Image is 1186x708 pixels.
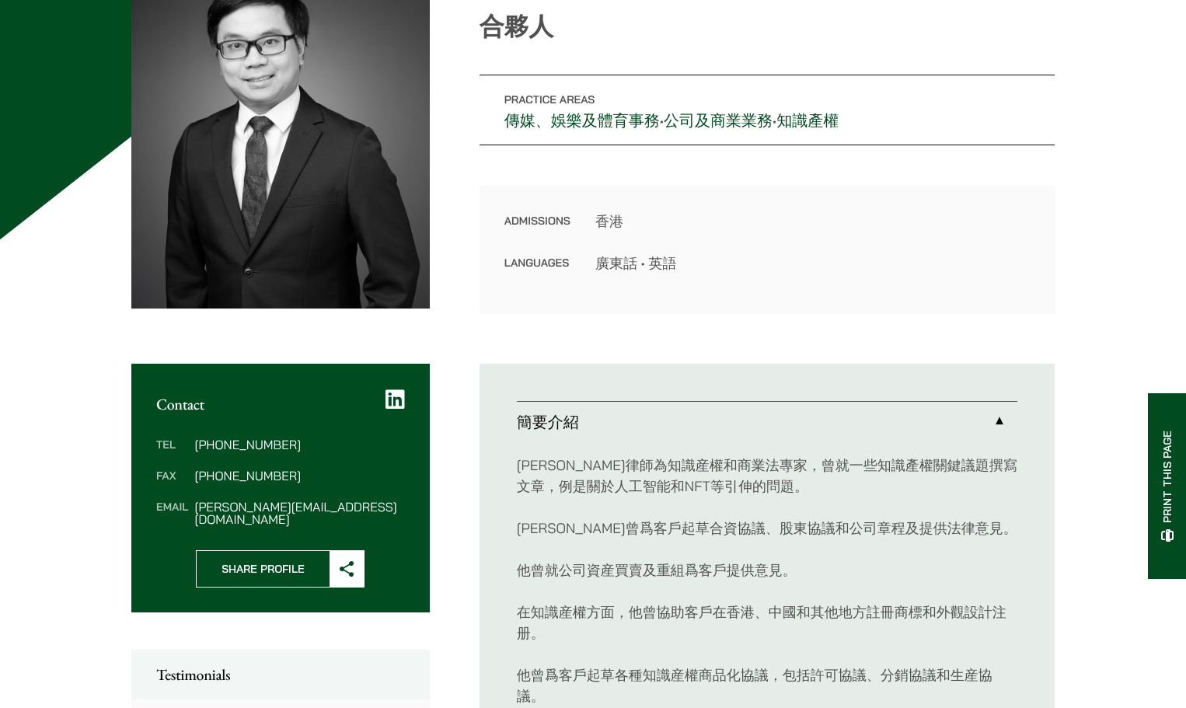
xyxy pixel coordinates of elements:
[595,253,1030,274] dd: 廣東話 • 英語
[196,550,365,588] button: Share Profile
[156,438,188,469] dt: Tel
[504,211,570,253] dt: Admissions
[385,389,405,410] a: LinkedIn
[194,438,404,451] dd: [PHONE_NUMBER]
[517,402,1017,442] a: 簡要介紹
[517,664,1017,706] p: 他曾爲客戶起草各種知識産權商品化協議，包括許可協議、分銷協議和生産協議。
[504,92,595,106] span: Practice Areas
[664,110,773,131] a: 公司及商業業務
[194,469,404,482] dd: [PHONE_NUMBER]
[504,110,660,131] a: 傳媒、娛樂及體育事務
[156,500,188,525] dt: Email
[156,469,188,500] dt: Fax
[480,12,1055,41] p: 合夥人
[595,211,1030,232] dd: 香港
[156,395,405,413] h2: Contact
[517,455,1017,497] p: [PERSON_NAME]律師為知識産權和商業法專家，曾就一些知識產權關鍵議題撰寫文章，例是關於人工智能和NFT等引伸的問題。
[504,253,570,274] dt: Languages
[517,602,1017,643] p: 在知識産權方面，他曾協助客戶在香港、中國和其他地方註冊商標和外觀設計注册。
[517,518,1017,539] p: [PERSON_NAME]曾爲客戶起草合資協議、股東協議和公司章程及提供法律意見。
[197,551,330,587] span: Share Profile
[776,110,839,131] a: 知識產權
[480,75,1055,145] p: • •
[156,665,405,684] h2: Testimonials
[194,500,404,525] dd: [PERSON_NAME][EMAIL_ADDRESS][DOMAIN_NAME]
[517,560,1017,581] p: 他曾就公司資産買賣及重組爲客戶提供意見。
